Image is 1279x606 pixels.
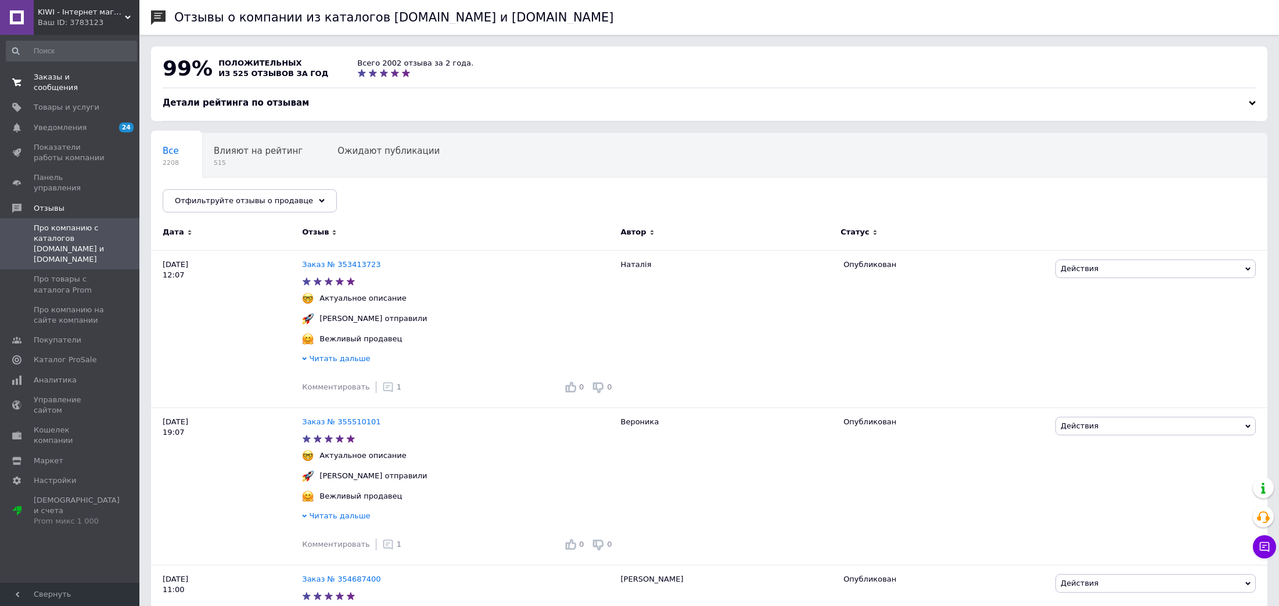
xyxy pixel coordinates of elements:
[34,223,107,265] span: Про компанию с каталогов [DOMAIN_NAME] и [DOMAIN_NAME]
[302,540,369,549] span: Комментировать
[317,334,405,344] div: Вежливый продавец
[175,196,313,205] span: Отфильтруйте отзывы о продавце
[317,491,405,502] div: Вежливый продавец
[34,305,107,326] span: Про компанию на сайте компании
[163,190,289,200] span: Опубликованы без комме...
[218,69,328,78] span: из 525 отзывов за год
[843,574,1047,585] div: Опубликован
[317,293,409,304] div: Актуальное описание
[357,58,473,68] div: Всего 2002 отзыва за 2 года.
[397,540,401,549] span: 1
[317,471,430,481] div: [PERSON_NAME] отправили
[621,227,646,237] span: Автор
[579,540,584,549] span: 0
[317,450,409,461] div: Актуальное описание
[38,17,139,28] div: Ваш ID: 3783123
[163,158,179,167] span: 2208
[6,41,137,62] input: Поиск
[163,98,309,108] span: Детали рейтинга по отзывам
[302,450,314,461] img: :nerd_face:
[302,539,369,550] div: Комментировать
[615,250,838,407] div: Наталія
[302,417,380,426] a: Заказ № 355510101
[34,172,107,193] span: Панель управления
[302,575,380,583] a: Заказ № 354687400
[34,495,120,527] span: [DEMOGRAPHIC_DATA] и счета
[840,227,870,237] span: Статус
[119,122,134,132] span: 24
[337,146,440,156] span: Ожидают публикации
[302,293,314,304] img: :nerd_face:
[302,383,369,391] span: Комментировать
[163,227,184,237] span: Дата
[309,354,370,363] span: Читать дальше
[34,335,81,345] span: Покупатели
[34,142,107,163] span: Показатели работы компании
[34,355,96,365] span: Каталог ProSale
[34,72,107,93] span: Заказы и сообщения
[214,158,303,167] span: 515
[302,313,314,324] img: :rocket:
[309,511,370,520] span: Читать дальше
[1253,535,1276,558] button: Чат с покупателем
[607,540,612,549] span: 0
[302,353,615,367] div: Читать дальше
[34,122,87,133] span: Уведомления
[38,7,125,17] span: KIWI - Інтернет магазин
[34,516,120,526] div: Prom микс 1 000
[163,146,179,156] span: Все
[302,382,369,392] div: Комментировать
[1061,421,1098,430] span: Действия
[302,260,380,269] a: Заказ № 353413723
[163,56,213,80] span: 99%
[302,470,314,482] img: :rocket:
[1061,579,1098,587] span: Действия
[174,10,614,24] h1: Отзывы о компании из каталогов [DOMAIN_NAME] и [DOMAIN_NAME]
[382,539,401,550] div: 1
[843,259,1047,270] div: Опубликован
[34,475,76,486] span: Настройки
[34,102,99,113] span: Товары и услуги
[579,383,584,391] span: 0
[615,407,838,565] div: Вероника
[302,333,314,345] img: :hugging_face:
[34,203,64,214] span: Отзывы
[302,227,329,237] span: Отзыв
[34,456,63,466] span: Маркет
[382,381,401,393] div: 1
[317,313,430,324] div: [PERSON_NAME] отправили
[34,425,107,446] span: Кошелек компании
[151,250,302,407] div: [DATE] 12:07
[218,59,301,67] span: положительных
[34,375,77,385] span: Аналитика
[302,490,314,502] img: :hugging_face:
[302,511,615,524] div: Читать дальше
[34,274,107,295] span: Про товары с каталога Prom
[1061,264,1098,273] span: Действия
[163,97,1256,109] div: Детали рейтинга по отзывам
[607,383,612,391] span: 0
[34,395,107,416] span: Управление сайтом
[151,178,312,222] div: Опубликованы без комментария
[843,417,1047,427] div: Опубликован
[214,146,303,156] span: Влияют на рейтинг
[397,383,401,391] span: 1
[151,407,302,565] div: [DATE] 19:07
